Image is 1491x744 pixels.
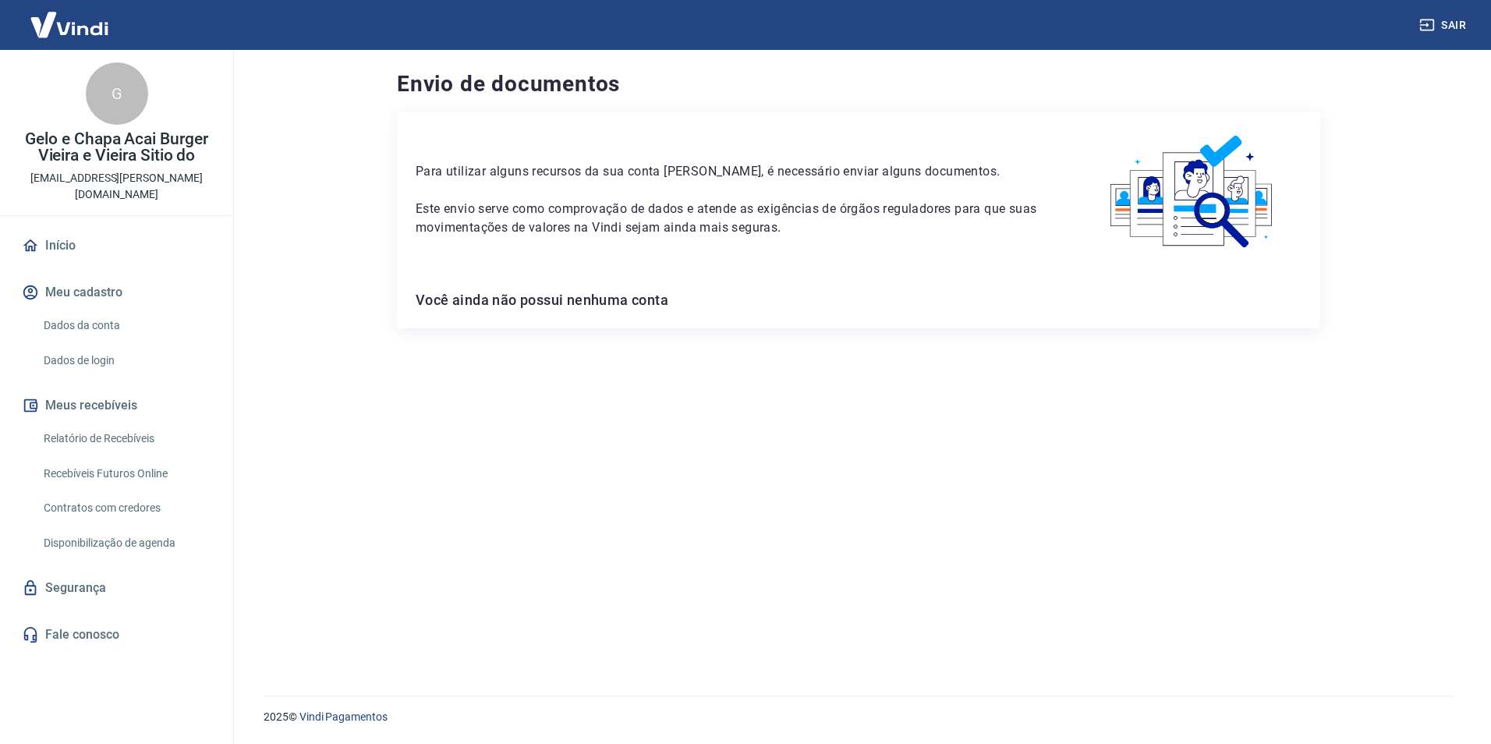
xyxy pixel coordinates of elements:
a: Contratos com credores [37,492,214,524]
a: Segurança [19,571,214,605]
img: Vindi [19,1,120,48]
button: Meus recebíveis [19,388,214,423]
button: Sair [1416,11,1472,40]
a: Início [19,229,214,263]
p: [EMAIL_ADDRESS][PERSON_NAME][DOMAIN_NAME] [12,170,221,203]
h4: Envio de documentos [397,69,1320,100]
div: G [86,62,148,125]
p: Gelo e Chapa Acai Burger Vieira e Vieira Sitio do [12,131,221,164]
h6: Você ainda não possui nenhuma conta [416,291,1302,310]
a: Relatório de Recebíveis [37,423,214,455]
a: Recebíveis Futuros Online [37,458,214,490]
p: Este envio serve como comprovação de dados e atende as exigências de órgãos reguladores para que ... [416,200,1047,237]
a: Fale conosco [19,618,214,652]
a: Disponibilização de agenda [37,527,214,559]
a: Dados da conta [37,310,214,342]
p: 2025 © [264,709,1454,725]
a: Dados de login [37,345,214,377]
a: Vindi Pagamentos [299,710,388,723]
p: Para utilizar alguns recursos da sua conta [PERSON_NAME], é necessário enviar alguns documentos. [416,162,1047,181]
button: Meu cadastro [19,275,214,310]
img: waiting_documents.41d9841a9773e5fdf392cede4d13b617.svg [1084,131,1302,253]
